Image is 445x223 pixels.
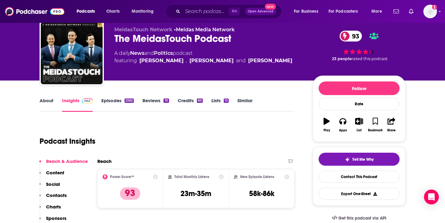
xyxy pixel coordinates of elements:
[130,50,144,56] a: News
[328,7,358,16] span: For Podcasters
[423,5,437,18] span: Logged in as jillgoldstein
[211,98,229,112] a: Lists13
[319,171,400,183] a: Contact This Podcast
[139,57,184,64] div: [PERSON_NAME]
[248,10,273,13] span: Open Advanced
[97,158,112,164] h2: Reach
[5,6,64,17] img: Podchaser - Follow, Share and Rate Podcasts
[77,7,95,16] span: Podcasts
[249,189,274,198] h3: 58k-86k
[332,56,352,61] span: 23 people
[229,7,240,15] span: ⌘ K
[391,6,401,17] a: Show notifications dropdown
[290,7,326,16] button: open menu
[423,5,437,18] button: Show profile menu
[424,190,439,204] div: Open Intercom Messenger
[346,31,362,42] span: 93
[339,129,347,132] div: Apps
[240,175,274,179] h2: New Episode Listens
[432,5,437,10] svg: Add a profile image
[189,57,234,64] div: [PERSON_NAME]
[294,7,318,16] span: For Business
[319,114,335,136] button: Play
[319,81,400,95] button: Follow
[176,27,235,33] a: Meidas Media Network
[102,7,123,16] a: Charts
[265,4,276,10] span: New
[39,204,61,215] button: Charts
[114,50,292,64] div: A daily podcast
[46,215,66,221] p: Sponsors
[237,98,252,112] a: Similar
[154,50,173,56] a: Politics
[371,7,382,16] span: More
[46,204,61,210] p: Charts
[224,98,229,103] div: 13
[352,56,388,61] span: rated this podcast
[41,22,103,84] img: The MeidasTouch Podcast
[46,181,60,187] p: Social
[319,188,400,200] button: Export One-Sheet
[387,129,396,132] div: Share
[180,189,211,198] h3: 23m-35m
[384,114,400,136] button: Share
[367,7,390,16] button: open menu
[46,158,88,164] p: Reach & Audience
[357,129,362,132] div: List
[368,129,383,132] div: Bookmark
[335,114,351,136] button: Apps
[125,98,134,103] div: 2562
[144,50,154,56] span: and
[351,114,367,136] button: List
[367,114,383,136] button: Bookmark
[120,187,140,200] p: 93
[245,8,276,15] button: Open AdvancedNew
[39,170,64,181] button: Content
[345,157,350,162] img: tell me why sparkle
[40,137,95,146] h1: Podcast Insights
[174,27,235,33] span: •
[110,175,134,179] h2: Power Score™
[132,7,154,16] span: Monitoring
[197,98,203,103] div: 85
[178,98,203,112] a: Credits85
[39,181,60,193] button: Social
[101,98,134,112] a: Episodes2562
[142,98,169,112] a: Reviews10
[313,27,405,65] div: 93 23 peoplerated this podcast
[114,27,172,33] span: MeidasTouch Network
[340,31,362,42] a: 93
[114,57,292,64] span: featuring
[46,192,67,198] p: Contacts
[183,7,229,16] input: Search podcasts, credits, & more...
[82,98,93,103] img: Podchaser Pro
[406,6,416,17] a: Show notifications dropdown
[423,5,437,18] img: User Profile
[46,170,64,176] p: Content
[338,216,386,221] span: Get this podcast via API
[106,7,120,16] span: Charts
[40,98,53,112] a: About
[39,192,67,204] button: Contacts
[172,4,287,19] div: Search podcasts, credits, & more...
[319,98,400,110] div: Rate
[127,7,162,16] button: open menu
[39,158,88,170] button: Reach & Audience
[319,153,400,166] button: tell me why sparkleTell Me Why
[163,98,169,103] div: 10
[62,98,93,112] a: InsightsPodchaser Pro
[324,129,330,132] div: Play
[186,57,187,64] span: ,
[248,57,292,64] div: [PERSON_NAME]
[174,175,209,179] h2: Total Monthly Listens
[352,157,374,162] span: Tell Me Why
[72,7,103,16] button: open menu
[236,57,246,64] span: and
[324,7,367,16] button: open menu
